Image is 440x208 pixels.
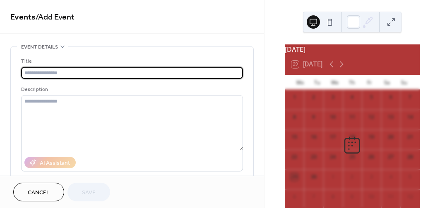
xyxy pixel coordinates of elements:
[406,173,414,181] div: 5
[28,188,50,197] span: Cancel
[349,113,356,121] div: 11
[406,193,414,201] div: 12
[349,93,356,101] div: 4
[329,113,337,121] div: 10
[368,153,375,161] div: 26
[10,9,36,25] a: Events
[310,193,317,201] div: 7
[387,133,394,141] div: 20
[329,153,337,161] div: 24
[21,43,58,51] span: Event details
[291,113,298,121] div: 8
[329,93,337,101] div: 3
[406,133,414,141] div: 21
[21,85,241,94] div: Description
[349,133,356,141] div: 18
[396,75,413,90] div: Su
[378,75,396,90] div: Sa
[21,57,241,66] div: Title
[13,183,64,201] button: Cancel
[310,93,317,101] div: 2
[344,75,361,90] div: Th
[291,75,309,90] div: Mo
[326,75,344,90] div: We
[368,173,375,181] div: 3
[291,193,298,201] div: 6
[309,75,326,90] div: Tu
[310,113,317,121] div: 9
[406,113,414,121] div: 14
[285,44,420,54] div: [DATE]
[387,173,394,181] div: 4
[361,75,378,90] div: Fr
[329,193,337,201] div: 8
[291,93,298,101] div: 1
[368,93,375,101] div: 5
[310,133,317,141] div: 16
[349,193,356,201] div: 9
[406,93,414,101] div: 7
[387,113,394,121] div: 13
[291,173,298,181] div: 29
[368,133,375,141] div: 19
[291,133,298,141] div: 15
[291,153,298,161] div: 22
[36,9,75,25] span: / Add Event
[387,153,394,161] div: 27
[310,153,317,161] div: 23
[368,113,375,121] div: 12
[310,173,317,181] div: 30
[329,173,337,181] div: 1
[349,173,356,181] div: 2
[349,153,356,161] div: 25
[387,93,394,101] div: 6
[387,193,394,201] div: 11
[329,133,337,141] div: 17
[406,153,414,161] div: 28
[368,193,375,201] div: 10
